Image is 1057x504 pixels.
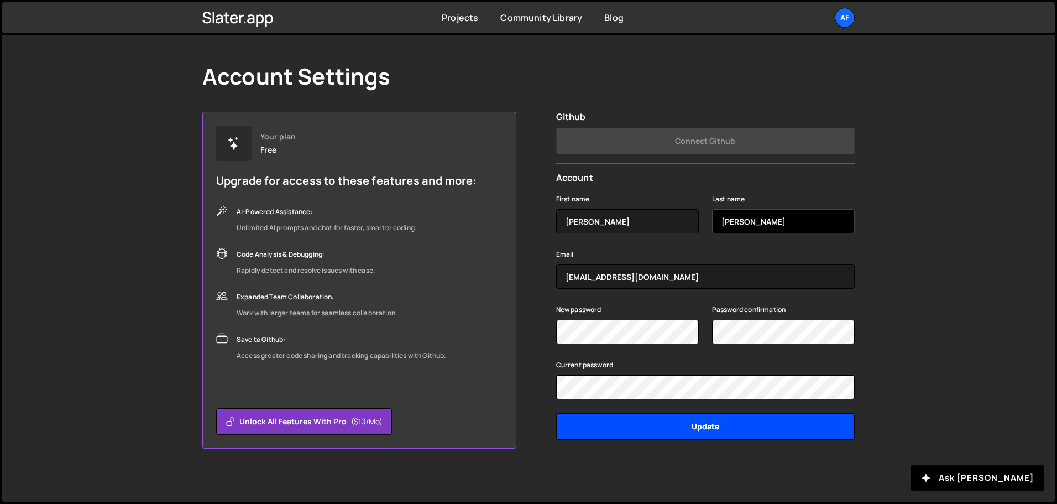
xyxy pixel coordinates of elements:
label: New password [556,304,601,315]
h5: Upgrade for access to these features and more: [216,174,477,188]
button: Connect Github [556,128,855,154]
h2: Github [556,112,855,122]
button: Ask [PERSON_NAME] [911,465,1044,491]
div: Expanded Team Collaboration: [237,290,397,304]
div: Rapidly detect and resolve issues with ease. [237,264,375,277]
a: Projects [442,12,478,24]
span: ($10/mo) [351,416,383,427]
div: Work with larger teams for seamless collaboration. [237,306,397,320]
button: Unlock all features with Pro($10/mo) [216,408,392,435]
h1: Account Settings [202,63,391,90]
div: Free [260,146,277,154]
div: Code Analysis & Debugging: [237,248,375,261]
a: Community Library [500,12,582,24]
input: Update [556,413,855,440]
a: Blog [604,12,624,24]
label: Current password [556,360,614,371]
h2: Account [556,173,855,183]
label: First name [556,194,590,205]
div: Your plan [260,132,296,141]
div: AI-Powered Assistance: [237,205,416,219]
a: Af [835,8,855,28]
label: Email [556,249,574,260]
div: Unlimited AI prompts and chat for faster, smarter coding. [237,221,416,235]
div: Access greater code sharing and tracking capabilities with Github. [237,349,446,362]
div: Save to Github: [237,333,446,346]
label: Last name [712,194,745,205]
label: Password confirmation [712,304,786,315]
